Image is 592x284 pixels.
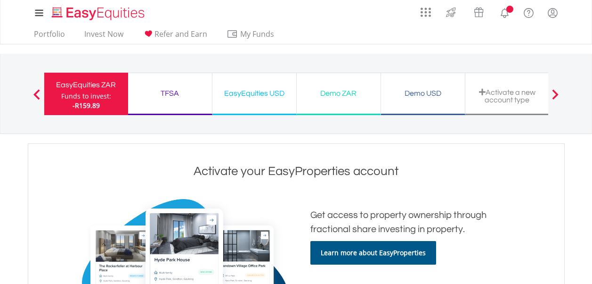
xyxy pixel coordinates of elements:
a: My Profile [541,2,565,23]
div: EasyEquities ZAR [50,78,122,92]
div: TFSA [134,87,206,100]
img: thrive-v2.svg [443,5,459,20]
div: Demo ZAR [302,87,375,100]
a: Refer and Earn [139,29,211,44]
div: EasyEquities USD [218,87,291,100]
div: Funds to invest: [61,92,111,101]
img: EasyEquities_Logo.png [50,6,148,21]
a: Portfolio [30,29,69,44]
a: Learn more about EasyProperties [310,241,436,265]
h2: Get access to property ownership through fractional share investing in property. [310,208,503,236]
a: Home page [48,2,148,21]
span: My Funds [227,28,288,40]
a: Vouchers [465,2,493,20]
h1: Activate your EasyProperties account [31,163,562,180]
a: Notifications [493,2,517,21]
span: Refer and Earn [154,29,207,39]
div: Demo USD [387,87,459,100]
a: Invest Now [81,29,127,44]
a: FAQ's and Support [517,2,541,21]
img: grid-menu-icon.svg [421,7,431,17]
img: vouchers-v2.svg [471,5,487,20]
div: Activate a new account type [471,88,543,104]
span: -R159.89 [73,101,100,110]
a: AppsGrid [414,2,437,17]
